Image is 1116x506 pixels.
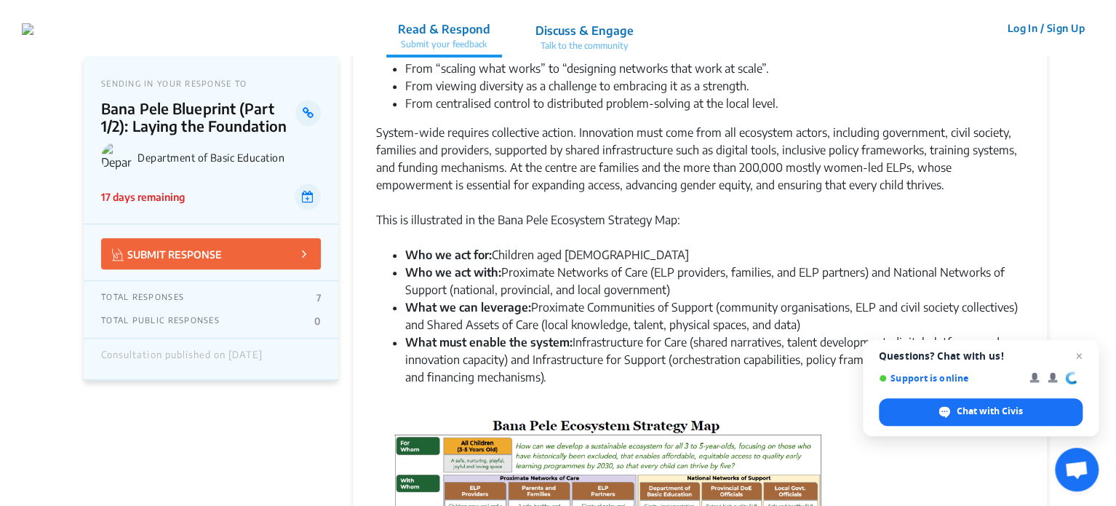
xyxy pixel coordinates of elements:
[101,349,263,368] div: Consultation published on [DATE]
[997,17,1094,39] button: Log In / Sign Up
[376,211,1024,246] div: This is illustrated in the Bana Pele Ecosystem Strategy Map:
[879,373,1019,384] span: Support is online
[405,333,1024,386] li: Infrastructure for Care (shared narratives, talent development, digital platforms and innovation ...
[22,23,33,35] img: r3bhv9o7vttlwasn7lg2llmba4yf
[137,151,321,164] p: Department of Basic Education
[405,77,1024,95] li: From viewing diversity as a challenge to embracing it as a strength.
[405,335,573,349] strong: What must enable the system:
[535,39,634,52] p: Talk to the community
[376,124,1024,211] div: System-wide requires collective action. Innovation must come from all ecosystem actors, including...
[101,315,220,327] p: TOTAL PUBLIC RESPONSES
[101,238,321,269] button: SUBMIT RESPONSE
[405,248,492,262] strong: Who we act for:
[101,79,321,88] p: SENDING IN YOUR RESPONSE TO
[405,95,1024,112] li: From centralised control to distributed problem-solving at the local level.
[112,248,124,261] img: Vector.jpg
[101,142,132,173] img: Department of Basic Education logo
[1055,448,1099,491] div: Open chat
[879,350,1083,362] span: Questions? Chat with us!
[316,292,321,304] p: 7
[535,22,634,39] p: Discuss & Engage
[405,300,531,315] strong: What we can leverage:
[405,60,1024,77] li: From “scaling what works” to “designing networks that work at scale”.
[879,398,1083,426] div: Chat with Civis
[398,20,490,38] p: Read & Respond
[405,299,1024,333] li: Proximate Communities of Support (community organisations, ELP and civil society collectives) and...
[314,315,321,327] p: 0
[101,100,295,135] p: Bana Pele Blueprint (Part 1/2): Laying the Foundation
[957,405,1023,418] span: Chat with Civis
[398,38,490,51] p: Submit your feedback
[101,189,185,205] p: 17 days remaining
[1070,347,1088,365] span: Close chat
[112,245,222,262] p: SUBMIT RESPONSE
[101,292,184,304] p: TOTAL RESPONSES
[405,246,1024,264] li: Children aged [DEMOGRAPHIC_DATA]
[405,265,501,280] strong: Who we act with:
[405,264,1024,299] li: Proximate Networks of Care (ELP providers, families, and ELP partners) and National Networks of S...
